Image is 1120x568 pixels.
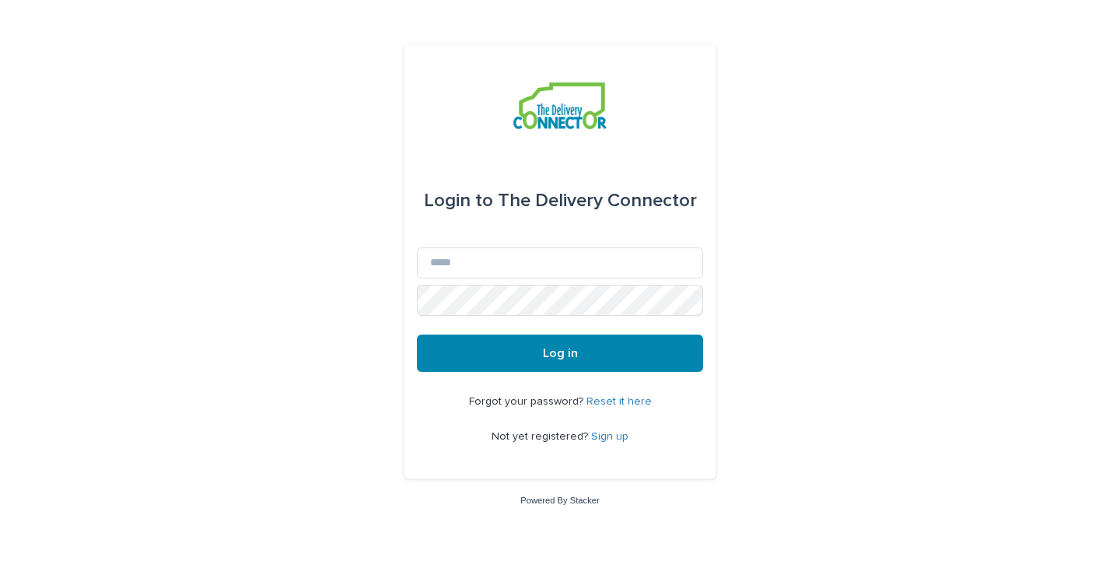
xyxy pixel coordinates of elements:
[513,82,606,129] img: aCWQmA6OSGG0Kwt8cj3c
[417,335,703,372] button: Log in
[492,431,591,442] span: Not yet registered?
[424,179,697,223] div: The Delivery Connector
[591,431,628,442] a: Sign up
[424,191,493,210] span: Login to
[469,396,586,407] span: Forgot your password?
[543,347,578,359] span: Log in
[520,496,599,505] a: Powered By Stacker
[586,396,652,407] a: Reset it here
